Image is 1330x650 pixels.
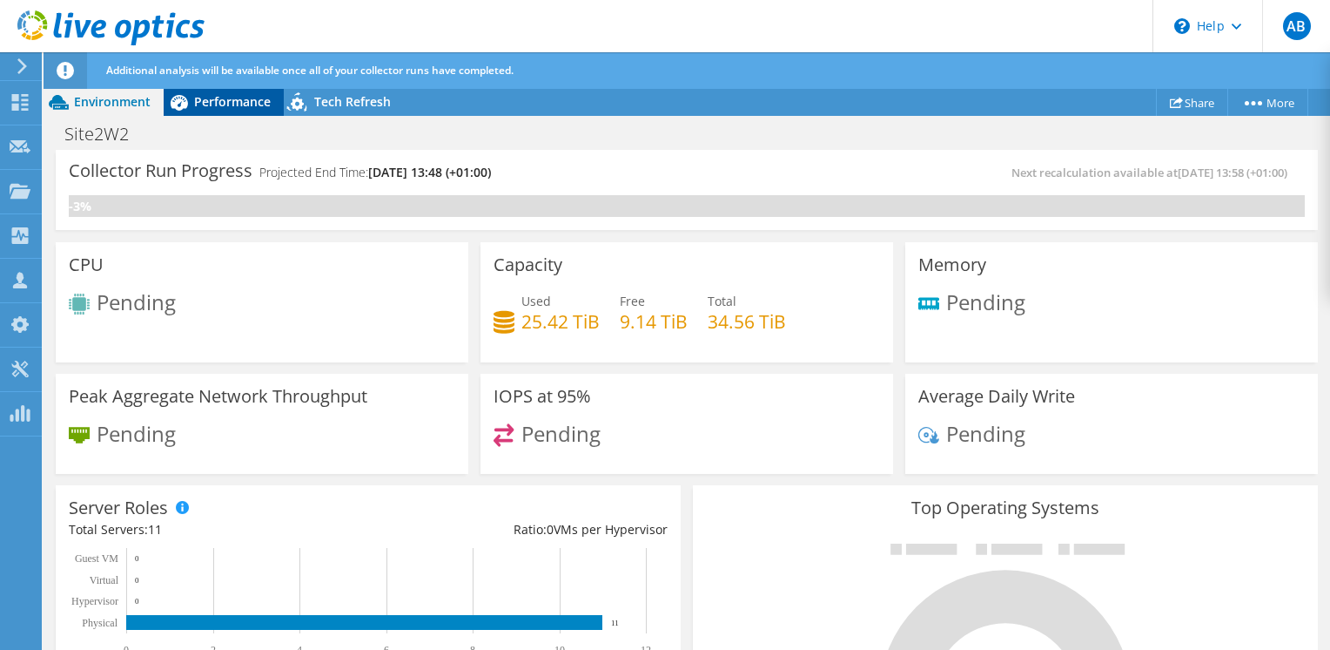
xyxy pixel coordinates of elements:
span: [DATE] 13:58 (+01:00) [1178,165,1287,180]
h3: IOPS at 95% [494,387,591,406]
span: [DATE] 13:48 (+01:00) [368,164,491,180]
span: Pending [946,287,1025,315]
div: Ratio: VMs per Hypervisor [368,520,668,539]
h3: Average Daily Write [918,387,1075,406]
span: Next recalculation available at [1011,165,1296,180]
span: AB [1283,12,1311,40]
span: 0 [547,521,554,538]
h4: Projected End Time: [259,163,491,182]
a: Share [1156,89,1228,116]
text: Hypervisor [71,595,118,607]
h1: Site2W2 [57,125,156,144]
text: 11 [611,619,619,627]
text: 0 [135,554,139,563]
span: Pending [97,288,176,316]
span: Performance [194,93,271,110]
text: Guest VM [75,552,118,565]
text: Physical [82,617,118,629]
span: Additional analysis will be available once all of your collector runs have completed. [106,63,514,78]
span: Pending [97,418,176,447]
h4: 9.14 TiB [620,312,688,331]
text: 0 [135,597,139,606]
h3: Memory [918,255,986,274]
h4: 34.56 TiB [708,312,786,331]
span: Free [620,293,645,309]
span: Pending [521,418,601,447]
h3: Top Operating Systems [706,498,1305,518]
svg: \n [1174,18,1190,34]
div: Total Servers: [69,520,368,539]
h3: Capacity [494,255,562,274]
text: 0 [135,576,139,585]
span: Used [521,293,551,309]
span: Total [708,293,736,309]
span: 11 [148,521,162,538]
span: Environment [74,93,151,110]
a: More [1227,89,1308,116]
span: Pending [946,418,1025,447]
span: Tech Refresh [314,93,391,110]
h4: 25.42 TiB [521,312,600,331]
h3: Server Roles [69,498,168,518]
h3: Peak Aggregate Network Throughput [69,387,367,406]
text: Virtual [90,574,119,586]
h3: CPU [69,255,104,274]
